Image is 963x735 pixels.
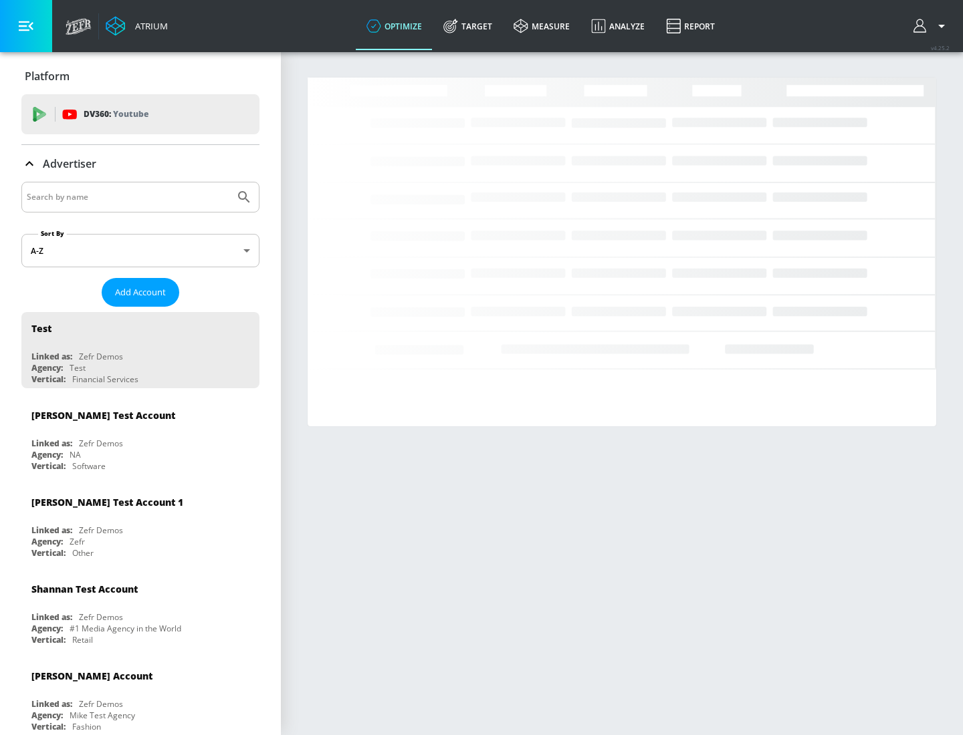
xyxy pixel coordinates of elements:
[31,496,183,508] div: [PERSON_NAME] Test Account 1
[27,188,229,206] input: Search by name
[31,710,63,721] div: Agency:
[31,634,66,645] div: Vertical:
[31,322,51,335] div: Test
[21,94,259,134] div: DV360: Youtube
[70,710,135,721] div: Mike Test Agency
[356,2,433,50] a: optimize
[931,44,950,51] span: v 4.25.2
[102,278,179,307] button: Add Account
[70,623,181,634] div: #1 Media Agency in the World
[31,374,66,385] div: Vertical:
[31,698,72,710] div: Linked as:
[79,438,123,449] div: Zefr Demos
[31,351,72,362] div: Linked as:
[72,460,106,472] div: Software
[31,721,66,732] div: Vertical:
[21,312,259,388] div: TestLinked as:Zefr DemosAgency:TestVertical:Financial Services
[113,107,148,121] p: Youtube
[25,69,70,84] p: Platform
[31,525,72,536] div: Linked as:
[31,536,63,547] div: Agency:
[115,285,166,300] span: Add Account
[21,399,259,475] div: [PERSON_NAME] Test AccountLinked as:Zefr DemosAgency:NAVertical:Software
[31,547,66,559] div: Vertical:
[580,2,655,50] a: Analyze
[31,611,72,623] div: Linked as:
[31,362,63,374] div: Agency:
[130,20,168,32] div: Atrium
[72,547,94,559] div: Other
[21,486,259,562] div: [PERSON_NAME] Test Account 1Linked as:Zefr DemosAgency:ZefrVertical:Other
[31,409,175,422] div: [PERSON_NAME] Test Account
[84,107,148,122] p: DV360:
[503,2,580,50] a: measure
[655,2,726,50] a: Report
[31,438,72,449] div: Linked as:
[79,611,123,623] div: Zefr Demos
[70,449,81,460] div: NA
[72,721,101,732] div: Fashion
[43,156,96,171] p: Advertiser
[21,145,259,182] div: Advertiser
[72,634,93,645] div: Retail
[31,460,66,472] div: Vertical:
[79,525,123,536] div: Zefr Demos
[72,374,138,385] div: Financial Services
[433,2,503,50] a: Target
[31,623,63,634] div: Agency:
[31,449,63,460] div: Agency:
[21,573,259,649] div: Shannan Test AccountLinked as:Zefr DemosAgency:#1 Media Agency in the WorldVertical:Retail
[38,229,67,238] label: Sort By
[31,670,152,682] div: [PERSON_NAME] Account
[70,536,85,547] div: Zefr
[21,234,259,267] div: A-Z
[31,583,138,595] div: Shannan Test Account
[79,698,123,710] div: Zefr Demos
[79,351,123,362] div: Zefr Demos
[21,57,259,95] div: Platform
[70,362,86,374] div: Test
[106,16,168,36] a: Atrium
